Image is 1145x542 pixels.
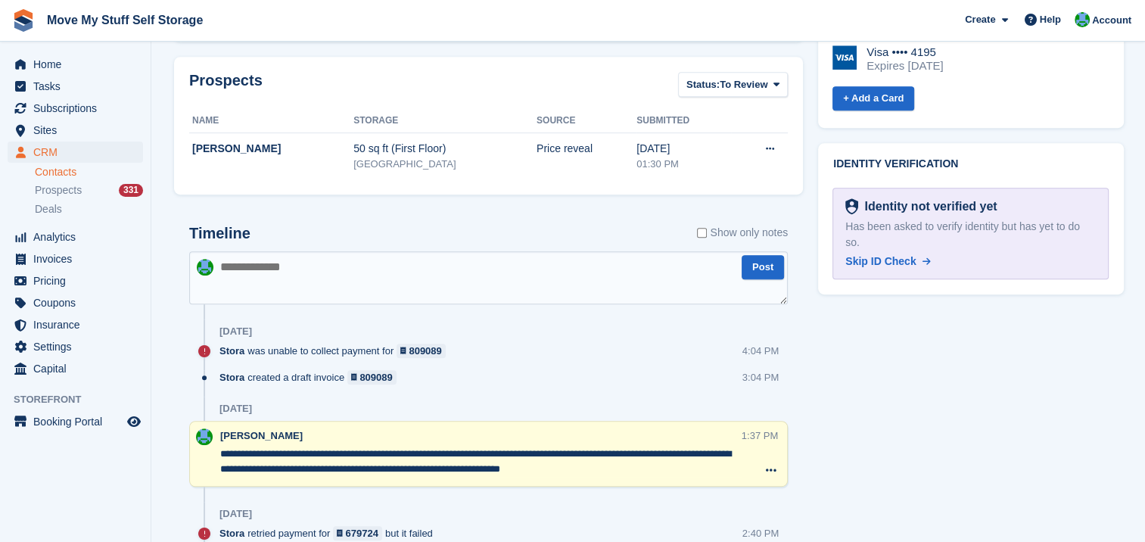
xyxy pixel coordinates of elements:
button: Post [742,255,784,280]
div: Identity not verified yet [858,198,997,216]
span: Booking Portal [33,411,124,432]
div: 01:30 PM [636,157,731,172]
a: menu [8,76,143,97]
a: 809089 [397,344,446,358]
img: Identity Verification Ready [845,198,858,215]
span: Storefront [14,392,151,407]
a: Preview store [125,413,143,431]
div: 809089 [359,370,392,385]
th: Name [189,109,353,133]
a: menu [8,226,143,248]
span: Settings [33,336,124,357]
span: Capital [33,358,124,379]
span: Tasks [33,76,124,97]
span: Prospects [35,183,82,198]
div: 1:37 PM [742,428,778,443]
div: was unable to collect payment for [219,344,453,358]
div: [PERSON_NAME] [192,141,353,157]
a: 809089 [347,370,397,385]
span: Stora [219,344,244,358]
span: Status: [686,77,720,92]
th: Storage [353,109,537,133]
h2: Prospects [189,72,263,100]
span: Account [1092,13,1131,28]
span: Create [965,12,995,27]
div: 4:04 PM [742,344,779,358]
div: Has been asked to verify identity but has yet to do so. [845,219,1096,251]
div: [DATE] [219,508,252,520]
a: + Add a Card [832,86,914,111]
div: 331 [119,184,143,197]
img: stora-icon-8386f47178a22dfd0bd8f6a31ec36ba5ce8667c1dd55bd0f319d3a0aa187defe.svg [12,9,35,32]
a: menu [8,314,143,335]
div: 809089 [409,344,441,358]
span: CRM [33,142,124,163]
span: [PERSON_NAME] [220,430,303,441]
div: 2:40 PM [742,526,779,540]
a: menu [8,292,143,313]
a: menu [8,358,143,379]
th: Source [537,109,636,133]
a: Skip ID Check [845,254,930,269]
a: menu [8,54,143,75]
img: Dan [1075,12,1090,27]
span: Subscriptions [33,98,124,119]
div: created a draft invoice [219,370,404,385]
a: 679724 [333,526,382,540]
a: menu [8,411,143,432]
span: Home [33,54,124,75]
span: Deals [35,202,62,216]
img: Visa Logo [832,45,857,70]
input: Show only notes [697,225,707,241]
a: menu [8,336,143,357]
span: Analytics [33,226,124,248]
h2: Timeline [189,225,250,242]
a: menu [8,98,143,119]
div: [DATE] [636,141,731,157]
span: Invoices [33,248,124,269]
a: menu [8,270,143,291]
a: Deals [35,201,143,217]
div: 50 sq ft (First Floor) [353,141,537,157]
div: 679724 [346,526,378,540]
h2: Identity verification [833,158,1109,170]
img: Dan [196,428,213,445]
div: [DATE] [219,326,252,338]
a: Prospects 331 [35,182,143,198]
span: Pricing [33,270,124,291]
div: retried payment for but it failed [219,526,440,540]
a: menu [8,248,143,269]
span: Stora [219,370,244,385]
span: Coupons [33,292,124,313]
span: Help [1040,12,1061,27]
div: 3:04 PM [742,370,779,385]
span: Stora [219,526,244,540]
span: Sites [33,120,124,141]
th: Submitted [636,109,731,133]
div: [GEOGRAPHIC_DATA] [353,157,537,172]
div: Visa •••• 4195 [867,45,943,59]
a: Move My Stuff Self Storage [41,8,209,33]
div: Price reveal [537,141,636,157]
span: To Review [720,77,767,92]
span: Insurance [33,314,124,335]
label: Show only notes [697,225,788,241]
a: Contacts [35,165,143,179]
div: Expires [DATE] [867,59,943,73]
a: menu [8,142,143,163]
img: Dan [197,259,213,276]
span: Skip ID Check [845,255,916,267]
div: [DATE] [219,403,252,415]
a: menu [8,120,143,141]
button: Status: To Review [678,72,788,97]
